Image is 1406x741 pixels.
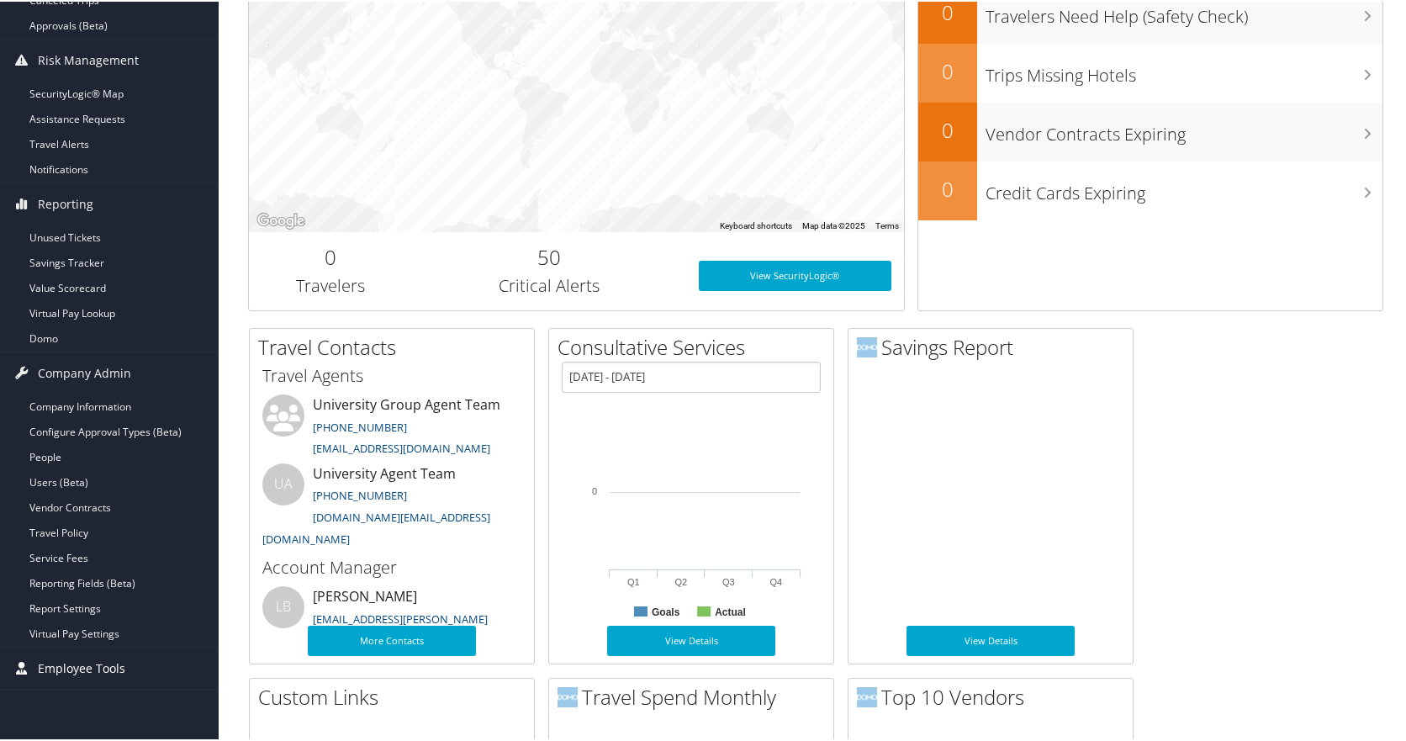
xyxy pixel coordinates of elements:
text: Q3 [722,575,735,585]
h2: Travel Contacts [258,331,534,360]
span: Company Admin [38,351,131,393]
text: Q4 [769,575,782,585]
h3: Travelers [262,273,400,296]
h3: Critical Alerts [425,273,674,296]
li: [PERSON_NAME] [254,585,530,654]
text: Actual [715,605,746,617]
h3: Account Manager [262,554,521,578]
h3: Trips Missing Hotels [986,54,1382,86]
h2: Travel Spend Monthly [558,681,833,710]
span: Reporting [38,182,93,224]
a: [EMAIL_ADDRESS][PERSON_NAME][DOMAIN_NAME] [313,610,488,647]
a: More Contacts [308,624,476,654]
a: Terms (opens in new tab) [875,220,899,229]
text: Q1 [627,575,640,585]
div: UA [262,462,304,504]
h3: Travel Agents [262,363,521,386]
span: Employee Tools [38,646,125,688]
a: 0Vendor Contracts Expiring [918,101,1382,160]
li: University Agent Team [254,462,530,552]
span: Risk Management [38,38,139,80]
tspan: 0 [592,484,597,495]
h2: 0 [918,173,977,202]
img: domo-logo.png [558,685,578,706]
h2: Custom Links [258,681,534,710]
h2: 0 [262,241,400,270]
a: [EMAIL_ADDRESS][DOMAIN_NAME] [313,439,490,454]
button: Keyboard shortcuts [720,219,792,230]
img: domo-logo.png [857,685,877,706]
h2: 50 [425,241,674,270]
h2: 0 [918,56,977,84]
a: View SecurityLogic® [699,259,892,289]
h2: Top 10 Vendors [857,681,1133,710]
h2: 0 [918,114,977,143]
a: [DOMAIN_NAME][EMAIL_ADDRESS][DOMAIN_NAME] [262,508,490,545]
span: Map data ©2025 [802,220,865,229]
a: View Details [906,624,1075,654]
h2: Savings Report [857,331,1133,360]
h3: Credit Cards Expiring [986,172,1382,204]
a: [PHONE_NUMBER] [313,486,407,501]
a: [PHONE_NUMBER] [313,418,407,433]
text: Q2 [674,575,687,585]
div: LB [262,585,304,627]
a: View Details [607,624,775,654]
a: Open this area in Google Maps (opens a new window) [253,209,309,230]
a: 0Credit Cards Expiring [918,160,1382,219]
img: domo-logo.png [857,336,877,356]
img: Google [253,209,309,230]
h3: Vendor Contracts Expiring [986,113,1382,145]
h2: Consultative Services [558,331,833,360]
a: 0Trips Missing Hotels [918,42,1382,101]
text: Goals [652,605,680,617]
li: University Group Agent Team [254,393,530,462]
